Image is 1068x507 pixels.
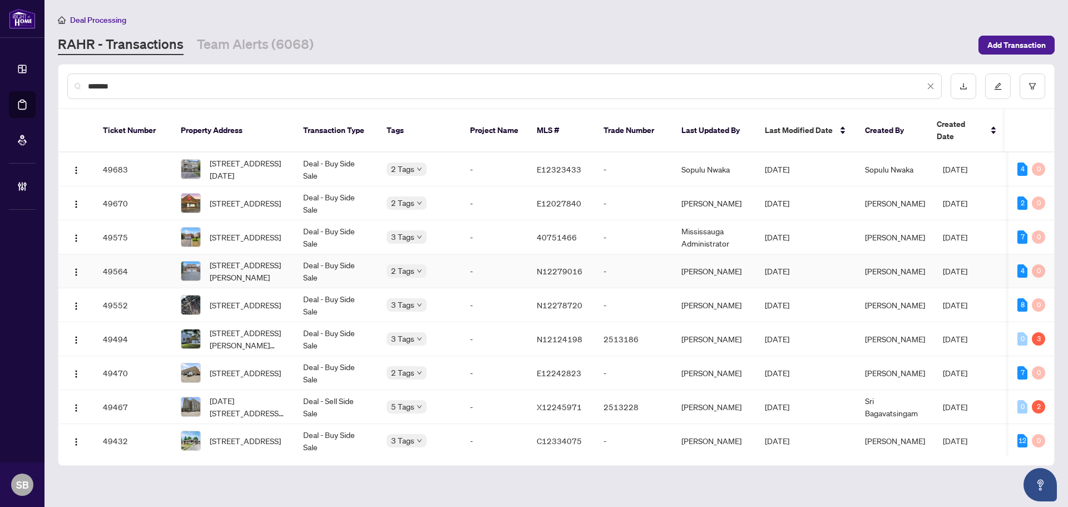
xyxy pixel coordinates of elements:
td: Deal - Buy Side Sale [294,220,378,254]
img: thumbnail-img [181,194,200,213]
div: 0 [1032,434,1045,447]
td: [PERSON_NAME] [673,186,756,220]
td: 49494 [94,322,172,356]
td: 49552 [94,288,172,322]
a: RAHR - Transactions [58,35,184,55]
a: Team Alerts (6068) [197,35,314,55]
td: - [461,186,528,220]
th: Last Updated By [673,109,756,152]
span: 3 Tags [391,230,414,243]
td: 2513228 [595,390,673,424]
button: edit [985,73,1011,99]
span: Created Date [937,118,983,142]
span: [DATE][STREET_ADDRESS][DATE] [210,395,285,419]
span: [DATE] [765,300,789,310]
td: [PERSON_NAME] [673,356,756,390]
span: N12279016 [537,266,582,276]
span: [STREET_ADDRESS][DATE] [210,157,285,181]
td: - [461,288,528,322]
td: 49670 [94,186,172,220]
span: Deal Processing [70,15,126,25]
span: SB [16,477,29,493]
img: Logo [72,200,81,209]
div: 0 [1017,400,1027,414]
td: Deal - Buy Side Sale [294,254,378,288]
td: - [461,390,528,424]
span: [DATE] [765,266,789,276]
span: [DATE] [943,300,967,310]
td: 2513186 [595,322,673,356]
span: 3 Tags [391,298,414,311]
button: Logo [67,228,85,246]
img: thumbnail-img [181,160,200,179]
span: 3 Tags [391,434,414,447]
span: [STREET_ADDRESS] [210,197,281,209]
span: [DATE] [943,368,967,378]
span: [STREET_ADDRESS] [210,299,281,311]
span: [PERSON_NAME] [865,198,925,208]
div: 0 [1032,196,1045,210]
div: 0 [1017,332,1027,346]
td: - [595,254,673,288]
span: [DATE] [765,436,789,446]
td: - [595,424,673,458]
span: 2 Tags [391,196,414,209]
td: 49467 [94,390,172,424]
img: thumbnail-img [181,363,200,382]
span: down [417,234,422,240]
span: down [417,166,422,172]
span: [PERSON_NAME] [865,266,925,276]
button: Logo [67,398,85,416]
span: down [417,336,422,342]
span: C12334075 [537,436,582,446]
span: filter [1029,82,1036,90]
span: close [927,82,934,90]
th: Tags [378,109,461,152]
td: 49470 [94,356,172,390]
span: N12124198 [537,334,582,344]
img: Logo [72,302,81,311]
th: Property Address [172,109,294,152]
div: 7 [1017,230,1027,244]
td: 49432 [94,424,172,458]
img: Logo [72,403,81,412]
td: Deal - Sell Side Sale [294,390,378,424]
button: Logo [67,296,85,314]
span: home [58,16,66,24]
td: - [595,288,673,322]
td: [PERSON_NAME] [673,390,756,424]
button: Logo [67,262,85,280]
button: Add Transaction [978,36,1055,55]
img: Logo [72,166,81,175]
button: Open asap [1023,468,1057,501]
span: down [417,404,422,410]
td: [PERSON_NAME] [673,322,756,356]
div: 2 [1032,400,1045,414]
td: Deal - Buy Side Sale [294,288,378,322]
td: 49564 [94,254,172,288]
span: 40751466 [537,232,577,242]
span: Add Transaction [987,36,1046,54]
th: Last Modified Date [756,109,856,152]
th: Transaction Type [294,109,378,152]
span: [DATE] [943,164,967,174]
div: 3 [1032,332,1045,346]
span: [STREET_ADDRESS][PERSON_NAME][PERSON_NAME] [210,327,285,351]
span: [STREET_ADDRESS] [210,231,281,243]
button: download [951,73,976,99]
td: - [461,424,528,458]
span: E12027840 [537,198,581,208]
td: - [461,356,528,390]
div: 12 [1017,434,1027,447]
span: [DATE] [765,402,789,412]
span: [PERSON_NAME] [865,232,925,242]
td: - [461,254,528,288]
td: 49683 [94,152,172,186]
div: 0 [1032,230,1045,244]
td: Deal - Buy Side Sale [294,424,378,458]
span: Last Modified Date [765,124,833,136]
img: thumbnail-img [181,329,200,348]
span: [DATE] [765,368,789,378]
img: Logo [72,336,81,344]
button: Logo [67,160,85,178]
